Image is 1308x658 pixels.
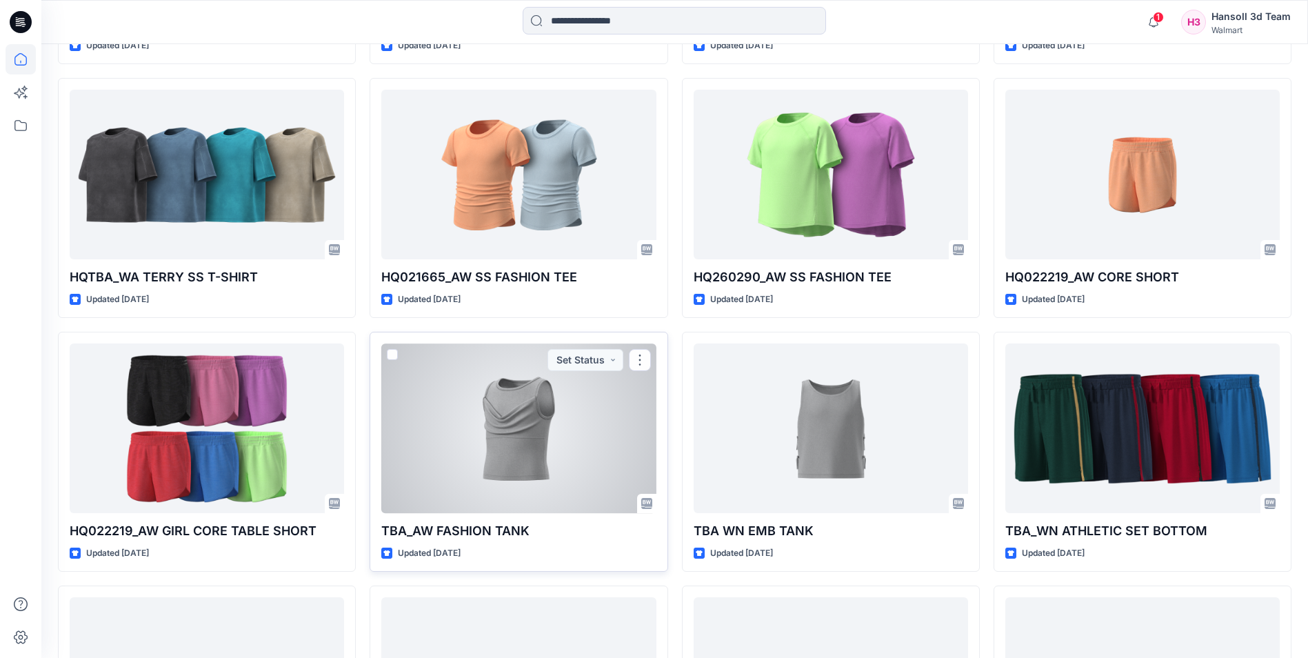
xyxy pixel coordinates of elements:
[1181,10,1206,34] div: H3
[1005,268,1280,287] p: HQ022219_AW CORE SHORT
[1153,12,1164,23] span: 1
[1022,39,1085,53] p: Updated [DATE]
[1005,521,1280,541] p: TBA_WN ATHLETIC SET BOTTOM
[398,39,461,53] p: Updated [DATE]
[1005,343,1280,512] a: TBA_WN ATHLETIC SET BOTTOM
[86,292,149,307] p: Updated [DATE]
[86,39,149,53] p: Updated [DATE]
[1005,90,1280,259] a: HQ022219_AW CORE SHORT
[1022,292,1085,307] p: Updated [DATE]
[694,343,968,512] a: TBA WN EMB TANK
[1211,25,1291,35] div: Walmart
[710,39,773,53] p: Updated [DATE]
[86,546,149,561] p: Updated [DATE]
[1211,8,1291,25] div: Hansoll 3d Team
[710,546,773,561] p: Updated [DATE]
[381,521,656,541] p: TBA_AW FASHION TANK
[1022,546,1085,561] p: Updated [DATE]
[70,521,344,541] p: HQ022219_AW GIRL CORE TABLE SHORT
[710,292,773,307] p: Updated [DATE]
[694,90,968,259] a: HQ260290_AW SS FASHION TEE
[70,343,344,512] a: HQ022219_AW GIRL CORE TABLE SHORT
[694,521,968,541] p: TBA WN EMB TANK
[694,268,968,287] p: HQ260290_AW SS FASHION TEE
[381,268,656,287] p: HQ021665_AW SS FASHION TEE
[381,90,656,259] a: HQ021665_AW SS FASHION TEE
[398,546,461,561] p: Updated [DATE]
[398,292,461,307] p: Updated [DATE]
[381,343,656,512] a: TBA_AW FASHION TANK
[70,90,344,259] a: HQTBA_WA TERRY SS T-SHIRT
[70,268,344,287] p: HQTBA_WA TERRY SS T-SHIRT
